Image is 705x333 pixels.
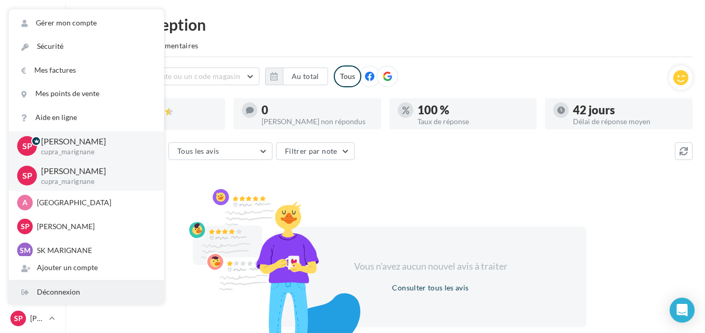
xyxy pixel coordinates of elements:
div: Boîte de réception [77,17,693,32]
div: Déconnexion [9,281,164,304]
div: Ajouter un compte [9,256,164,279]
div: 100 % [417,104,529,116]
div: 42 jours [573,104,684,116]
span: Tous les avis [177,146,219,155]
div: Vous n'avez aucun nouvel avis à traiter [341,260,520,273]
span: Sp [22,140,32,152]
button: Au total [283,68,328,85]
a: Mes factures [9,59,164,82]
a: Aide en ligne [9,106,164,129]
div: Délai de réponse moyen [573,118,684,125]
p: [PERSON_NAME] [30,313,45,324]
p: [GEOGRAPHIC_DATA] [37,197,151,208]
p: cupra_marignane [41,177,147,187]
button: Choisir un point de vente ou un code magasin [77,68,259,85]
span: Sp [21,221,30,232]
a: Gérer mon compte [9,11,164,35]
p: [PERSON_NAME] [37,221,151,232]
span: SM [20,245,31,256]
p: SK MARIGNANE [37,245,151,256]
div: [PERSON_NAME] non répondus [262,118,373,125]
span: Sp [22,170,32,182]
p: [PERSON_NAME] [41,136,147,148]
a: Mes points de vente [9,82,164,105]
a: Sécurité [9,35,164,58]
p: cupra_marignane [41,148,147,157]
button: Consulter tous les avis [388,282,473,294]
p: [PERSON_NAME] [41,165,147,177]
button: Au total [265,68,328,85]
div: Open Intercom Messenger [670,298,695,323]
div: Tous [334,65,361,87]
button: Filtrer par note [276,142,355,160]
span: Sp [14,313,23,324]
div: Taux de réponse [417,118,529,125]
span: Commentaires [149,41,199,51]
button: Tous les avis [168,142,272,160]
span: A [22,197,28,208]
div: 0 [262,104,373,116]
a: Sp [PERSON_NAME] [8,309,57,328]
